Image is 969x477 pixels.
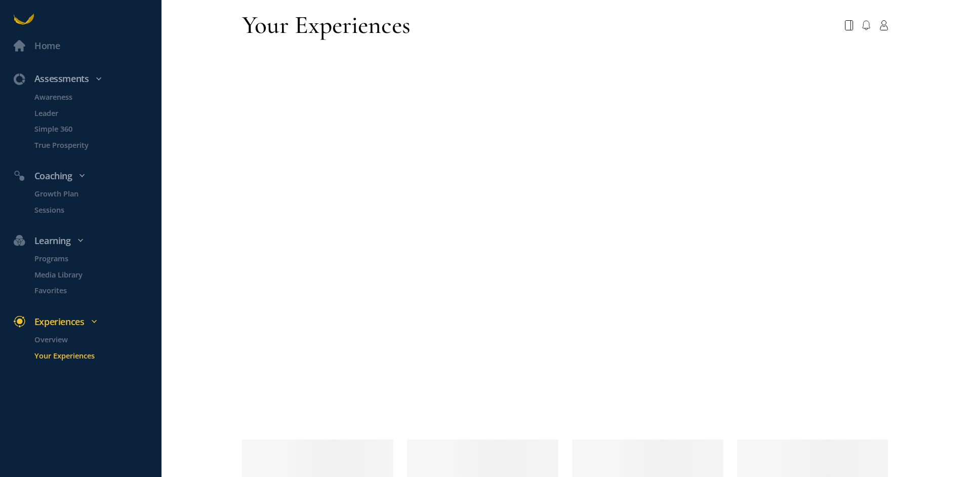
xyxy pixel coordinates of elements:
[7,71,166,86] div: Assessments
[21,349,161,361] a: Your Experiences
[21,123,161,135] a: Simple 360
[21,253,161,264] a: Programs
[34,107,159,118] p: Leader
[7,169,166,183] div: Coaching
[34,253,159,264] p: Programs
[21,188,161,200] a: Growth Plan
[34,269,159,281] p: Media Library
[21,107,161,118] a: Leader
[34,188,159,200] p: Growth Plan
[34,38,60,53] div: Home
[34,349,159,361] p: Your Experiences
[34,204,159,215] p: Sessions
[21,91,161,103] a: Awareness
[21,204,161,215] a: Sessions
[21,139,161,150] a: True Prosperity
[242,9,411,41] div: Your Experiences
[7,233,166,248] div: Learning
[21,285,161,296] a: Favorites
[21,269,161,281] a: Media Library
[34,285,159,296] p: Favorites
[21,334,161,345] a: Overview
[34,139,159,150] p: True Prosperity
[34,91,159,103] p: Awareness
[34,123,159,135] p: Simple 360
[7,314,166,329] div: Experiences
[34,334,159,345] p: Overview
